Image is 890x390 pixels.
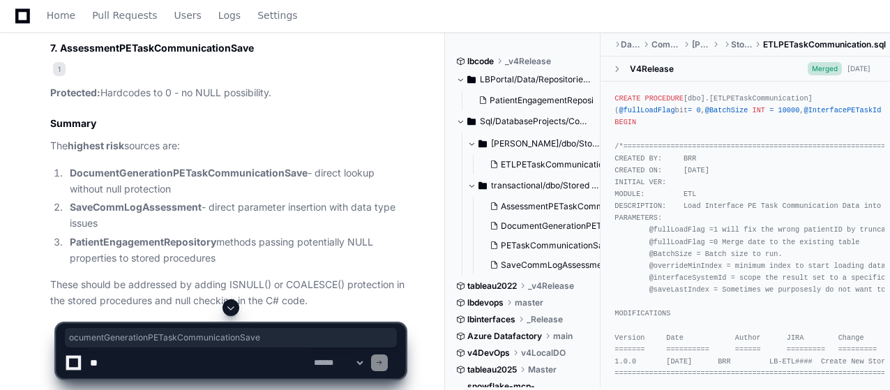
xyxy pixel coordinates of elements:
div: V4Release [630,63,674,75]
span: Settings [257,11,297,20]
span: @InterfacePETaskId [804,106,882,114]
span: 1 [53,62,66,76]
span: Pull Requests [92,11,157,20]
span: PETaskCommunicationSave.sql [501,240,626,251]
span: Sql/DatabaseProjects/CombinedDatabaseNew [480,116,590,127]
li: methods passing potentially NULL properties to stored procedures [66,234,405,267]
span: ocumentGenerationPETaskCommunicationSave [69,332,393,343]
span: Merged [808,62,842,75]
span: lbdevops [467,297,504,308]
span: SaveCommLogAssessment.sql [501,260,623,271]
span: transactional/dbo/Stored Procedures [491,180,601,191]
span: Home [47,11,75,20]
strong: highest risk [68,140,124,151]
span: tableau2022 [467,280,517,292]
span: [PERSON_NAME] [692,39,711,50]
span: lbcode [467,56,494,67]
span: DocumentGenerationPETaskCommunicationSave.sql [501,220,711,232]
button: LBPortal/Data/Repositories/Patient [456,68,590,91]
span: AssessmentPETaskCommunicationSave.sql [501,201,674,212]
svg: Directory [467,113,476,130]
span: BEGIN [614,118,636,126]
span: CombinedDatabaseNew [651,39,681,50]
button: [PERSON_NAME]/dbo/Stored Procedures [467,133,601,155]
span: PROCEDURE [644,94,683,103]
span: ETLPETaskCommunication.sql [763,39,886,50]
button: AssessmentPETaskCommunicationSave.sql [484,197,604,216]
span: Logs [218,11,241,20]
span: DatabaseProjects [621,39,640,50]
button: PETaskCommunicationSave.sql [484,236,604,255]
span: master [515,297,543,308]
span: _v4Release [528,280,574,292]
svg: Directory [478,135,487,152]
span: = [688,106,692,114]
span: INT [753,106,765,114]
strong: Protected: [50,87,100,98]
span: PatientEngagementRepository.cs [490,95,620,106]
strong: PatientEngagementRepository [70,236,216,248]
p: Hardcodes to 0 - no NULL possibility. [50,85,405,101]
strong: SaveCommLogAssessment [70,201,202,213]
span: = [769,106,774,114]
h2: Summary [50,117,405,130]
button: ETLPETaskCommunication.sql [484,155,604,174]
span: _v4Release [505,56,551,67]
p: The sources are: [50,138,405,154]
h3: 7. AssessmentPETaskCommunicationSave [50,41,405,55]
span: [PERSON_NAME]/dbo/Stored Procedures [491,138,601,149]
span: LBPortal/Data/Repositories/Patient [480,74,590,85]
span: @fullLoadFlag [619,106,675,114]
span: Stored Procedures [731,39,752,50]
span: Users [174,11,202,20]
div: [DATE] [847,63,870,74]
strong: DocumentGenerationPETaskCommunicationSave [70,167,308,179]
li: - direct parameter insertion with data type issues [66,200,405,232]
span: ETLPETaskCommunication.sql [501,159,621,170]
svg: Directory [467,71,476,88]
button: transactional/dbo/Stored Procedures [467,174,601,197]
span: 0 [696,106,700,114]
svg: Directory [478,177,487,194]
p: These should be addressed by adding ISNULL() or COALESCE() protection in the stored procedures an... [50,277,405,309]
span: 10000 [778,106,800,114]
li: - direct lookup without null protection [66,165,405,197]
span: @BatchSize [705,106,748,114]
button: Sql/DatabaseProjects/CombinedDatabaseNew [456,110,590,133]
button: SaveCommLogAssessment.sql [484,255,604,275]
span: CREATE [614,94,640,103]
button: DocumentGenerationPETaskCommunicationSave.sql [484,216,604,236]
button: PatientEngagementRepository.cs [473,91,593,110]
